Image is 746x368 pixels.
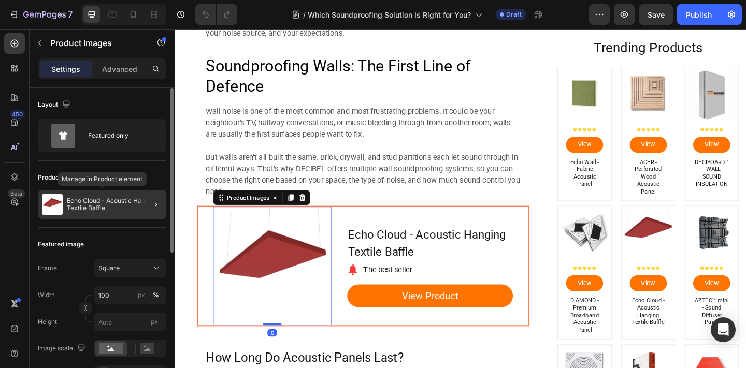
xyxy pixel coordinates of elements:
a: Echo Cloud - Acoustic Hanging Textile Baffle [495,291,536,325]
div: 450 [10,110,25,119]
h1: Echo Cloud - Acoustic Hanging Textile Baffle [188,214,368,253]
a: DECIBOARD™ - WALL SOUND INSULATION [564,140,605,174]
span: Draft [506,10,522,19]
span: px [151,318,158,326]
span: / [303,9,306,20]
h2: Trending Products [417,10,614,31]
button: Square [94,259,166,277]
button: % [135,289,148,301]
img: Wood acoustic sound absorbing panel for wall ACER Oak [486,42,544,100]
div: px [138,290,145,300]
button: <span style="font-size:14px;">View</span> [564,268,605,286]
span: Which Soundproofing Solution Is Right for You? [308,9,471,20]
label: Height [38,317,57,327]
input: px% [94,286,166,304]
p: Advanced [102,64,137,75]
a: ACER - Perforated Wood Acoustic Panel [486,42,544,100]
a: Echo Cloud - Acoustic Hanging Textile Baffle [486,193,544,251]
img: DECIBOARD Soundproofing Panel for wall sound insulation [555,42,613,100]
a: ACER - Perforated Wood Acoustic Panel [495,140,536,183]
input: px [94,313,166,331]
img: Diamond Wooden Perforated Acoustic Panel For Walls DECIBEL [417,193,475,251]
p: Product Images [50,37,138,49]
p: The best seller [205,256,258,269]
button: Publish [677,4,721,25]
div: Featured image [38,240,84,249]
button: <span style="font-size:14px;">View</span> [564,117,605,135]
span: View [438,121,454,132]
iframe: To enrich screen reader interactions, please activate Accessibility in Grammarly extension settings [175,29,746,368]
label: Width [38,290,55,300]
button: 7 [4,4,77,25]
img: Alt Image [188,256,200,269]
button: px [150,289,162,301]
button: View Product [188,278,368,303]
a: DIAMOND - Premium Broadband Acoustic Panel [425,291,467,333]
span: View [438,271,454,283]
div: View Product [247,281,309,300]
a: DECIBOARD™ - WALL SOUND INSULATION [555,42,613,100]
img: Aztec Mini Acoustic Panel Sound Diffuser DECIBEL [555,193,613,251]
div: Image scale [38,342,88,356]
img: Echo Moon Acoustic baffle sound absorbing panel ceiling [486,193,544,251]
img: Echo Wall Fabric Acoustic Panel Sound absorbing design ceiling DECIBEL [417,42,475,100]
div: Open Intercom Messenger [711,317,736,342]
div: Featured only [88,124,151,148]
button: Save [639,4,673,25]
button: <span style="font-size:14px;">View</span> [426,268,466,286]
span: Square [98,263,120,273]
div: Publish [686,9,712,20]
span: View [508,121,523,132]
button: <span style="font-size:14px;">View</span> [495,268,536,286]
span: Save [648,10,665,19]
button: <span style="font-size:14px;">View</span> [495,117,536,135]
a: AZTEC™ mini - Sound Diffuser Panel [564,291,605,325]
h2: How Long Do Acoustic Panels Last? [33,348,377,368]
p: 7 [68,8,73,21]
span: View [577,271,592,283]
p: Settings [51,64,80,75]
a: Echo Wall - Fabric Acoustic Panel [417,42,475,100]
div: % [153,290,159,300]
span: View [577,121,592,132]
p: Echo Cloud - Acoustic Hanging Textile Baffle [67,197,162,212]
div: Undo/Redo [195,4,237,25]
div: Product source [38,173,83,182]
a: DIAMOND - Premium Broadband Acoustic Panel [417,193,475,251]
div: Layout [38,98,73,112]
div: Beta [8,189,25,198]
a: Echo Wall - Fabric Acoustic Panel [425,140,467,174]
img: product feature img [42,194,63,215]
a: AZTEC™ mini - Sound Diffuser Panel [555,193,613,251]
button: <span style="font-size:14px;">View</span> [426,117,466,135]
span: View [508,271,523,283]
label: Frame [38,263,57,273]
